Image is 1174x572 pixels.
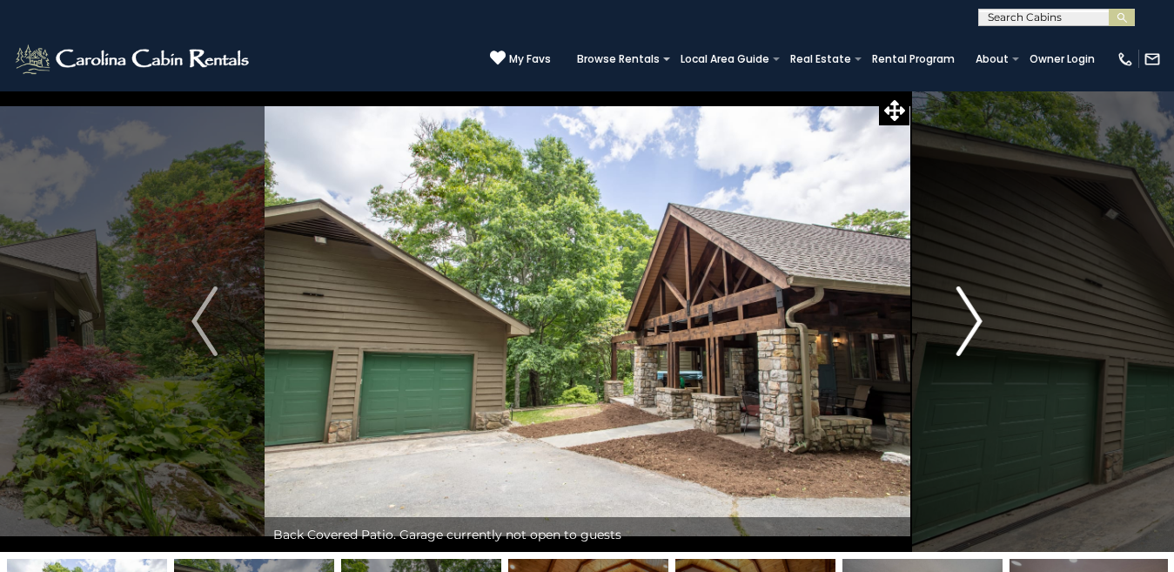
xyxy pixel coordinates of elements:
[265,517,910,552] div: Back Covered Patio. Garage currently not open to guests
[956,286,983,356] img: arrow
[13,42,254,77] img: White-1-2.png
[1144,50,1161,68] img: mail-regular-white.png
[863,47,963,71] a: Rental Program
[1117,50,1134,68] img: phone-regular-white.png
[909,91,1030,552] button: Next
[1021,47,1104,71] a: Owner Login
[191,286,218,356] img: arrow
[490,50,551,68] a: My Favs
[967,47,1017,71] a: About
[672,47,778,71] a: Local Area Guide
[782,47,860,71] a: Real Estate
[144,91,265,552] button: Previous
[509,51,551,67] span: My Favs
[568,47,668,71] a: Browse Rentals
